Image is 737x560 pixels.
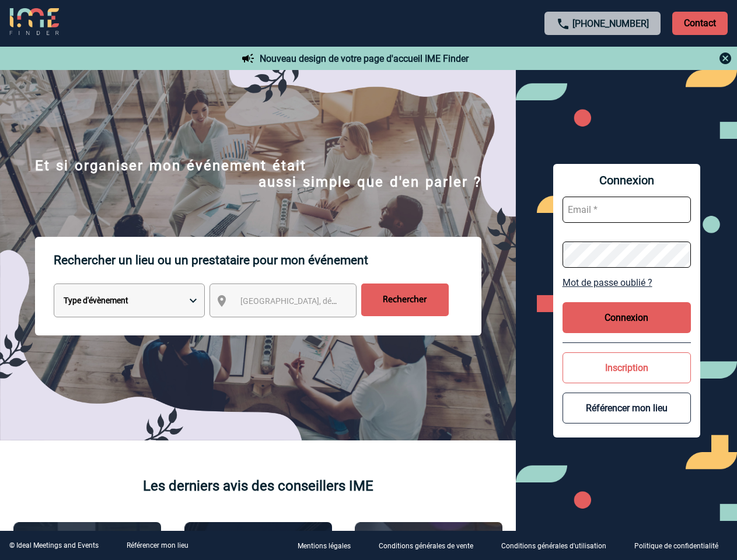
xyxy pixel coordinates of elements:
[563,173,691,187] span: Connexion
[572,18,649,29] a: [PHONE_NUMBER]
[369,540,492,551] a: Conditions générales de vente
[563,352,691,383] button: Inscription
[240,296,403,306] span: [GEOGRAPHIC_DATA], département, région...
[634,542,718,551] p: Politique de confidentialité
[9,541,99,549] div: © Ideal Meetings and Events
[492,540,625,551] a: Conditions générales d'utilisation
[298,542,351,551] p: Mentions légales
[625,540,737,551] a: Politique de confidentialité
[563,302,691,333] button: Connexion
[501,542,606,551] p: Conditions générales d'utilisation
[379,542,473,551] p: Conditions générales de vente
[288,540,369,551] a: Mentions légales
[361,283,449,316] input: Rechercher
[563,197,691,223] input: Email *
[556,17,570,31] img: call-24-px.png
[563,393,691,423] button: Référencer mon lieu
[54,237,481,283] p: Rechercher un lieu ou un prestataire pour mon événement
[672,12,728,35] p: Contact
[563,277,691,288] a: Mot de passe oublié ?
[127,541,188,549] a: Référencer mon lieu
